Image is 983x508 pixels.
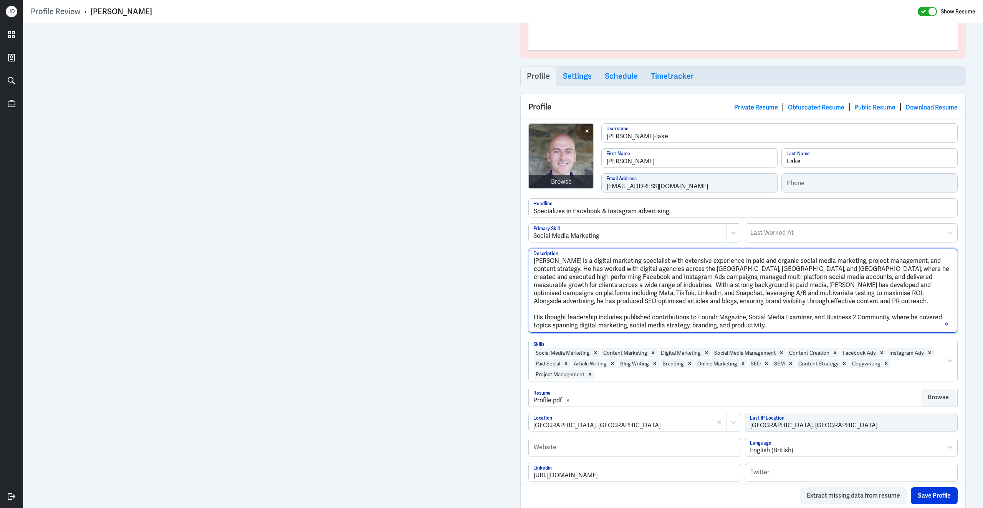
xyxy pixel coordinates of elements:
button: Browse [921,389,956,406]
a: Public Resume [854,103,895,111]
div: | | | [734,101,958,113]
div: Remove Branding [685,359,694,368]
div: Branding [660,359,685,368]
div: Social Media ManagementRemove Social Media Management [712,347,786,358]
div: CopywritingRemove Copywriting [849,358,891,369]
div: Remove Facebook Ads [877,348,886,357]
div: Blog Writing [618,359,650,368]
div: Instagram AdsRemove Instagram Ads [887,347,935,358]
h3: Timetracker [651,71,694,81]
div: Content Marketing [601,348,649,357]
div: Social Media Marketing [534,348,591,357]
div: Content StrategyRemove Content Strategy [796,358,849,369]
div: Project Management [534,370,586,379]
div: Remove SEO [762,359,771,368]
input: Phone [782,174,957,192]
div: SEO [749,359,762,368]
div: SEORemove SEO [748,358,771,369]
div: [PERSON_NAME] [91,7,152,17]
div: Social Media MarketingRemove Social Media Marketing [533,347,601,358]
div: Browse [551,177,572,186]
label: Show Resume [941,7,975,17]
a: Download Resume [905,103,958,111]
input: Email Address [602,174,777,192]
textarea: To enrich screen reader interactions, please activate Accessibility in Grammarly extension settings [529,249,957,333]
div: Remove SEM [786,359,795,368]
div: Digital MarketingRemove Digital Marketing [658,347,712,358]
div: Content CreationRemove Content Creation [786,347,840,358]
img: chris-lake.jpg [529,124,594,189]
div: BrandingRemove Branding [660,358,695,369]
input: Last Name [782,149,957,167]
div: Article Writing [572,359,608,368]
div: Facebook AdsRemove Facebook Ads [840,347,887,358]
div: Remove Copywriting [882,359,890,368]
div: Paid Social [534,359,562,368]
div: Remove Digital Marketing [702,348,711,357]
div: Instagram Ads [887,348,925,357]
div: SEMRemove SEM [771,358,796,369]
div: Remove Social Media Marketing [591,348,600,357]
div: Online MarketingRemove Online Marketing [695,358,748,369]
div: Blog WritingRemove Blog Writing [617,358,660,369]
div: Remove Content Strategy [840,359,849,368]
div: Facebook Ads [841,348,877,357]
div: Remove Content Creation [831,348,839,357]
div: Profile.pdf [533,396,562,405]
a: Private Resume [734,103,778,111]
button: Save Profile [911,487,958,504]
p: › [81,7,91,17]
h3: Settings [563,71,592,81]
div: J D [6,6,17,17]
button: Extract missing data from resume [800,487,907,504]
div: Copywriting [850,359,882,368]
div: Remove Instagram Ads [925,348,934,357]
div: Remove Online Marketing [739,359,747,368]
input: Last IP Location [745,413,957,432]
div: Remove Content Marketing [649,348,657,357]
div: Remove Blog Writing [650,359,659,368]
div: Profile [521,94,965,119]
input: Website [529,438,741,457]
iframe: https://ppcdn.hiredigital.com/register/94fb08af/resumes/735577658/Profile.pdf?Expires=1756985024&... [40,31,486,500]
div: Project ManagementRemove Project Management [533,369,595,380]
div: Remove Project Management [586,370,594,379]
h3: Profile [527,71,550,81]
div: Online Marketing [695,359,739,368]
a: Obfuscated Resume [788,103,844,111]
div: SEM [772,359,786,368]
div: Remove Paid Social [562,359,570,368]
input: Username [602,124,957,142]
div: Content Creation [787,348,831,357]
input: Twitter [745,463,957,481]
a: Profile Review [31,7,81,17]
input: Headline [529,199,957,217]
div: Paid SocialRemove Paid Social [533,358,571,369]
input: Linkedin [529,463,741,481]
div: Remove Article Writing [608,359,617,368]
div: Content Strategy [796,359,840,368]
input: First Name [602,149,777,167]
div: Article WritingRemove Article Writing [571,358,617,369]
div: Digital Marketing [659,348,702,357]
div: Content MarketingRemove Content Marketing [601,347,658,358]
div: Remove Social Media Management [777,348,786,357]
h3: Schedule [605,71,638,81]
div: Social Media Management [712,348,777,357]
